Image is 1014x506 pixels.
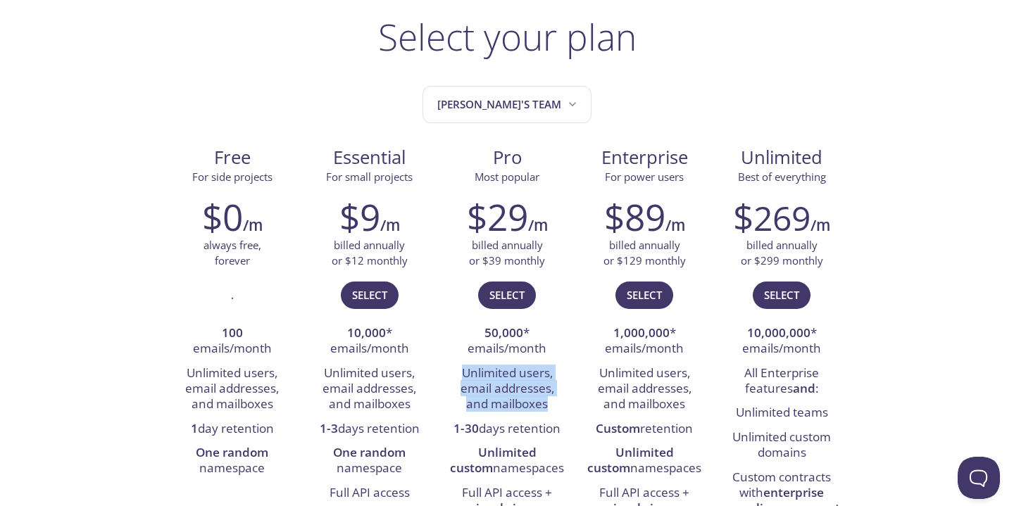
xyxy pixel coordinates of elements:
strong: 100 [222,324,243,341]
span: 269 [753,195,810,241]
h2: $89 [604,196,665,238]
span: Enterprise [587,146,702,170]
li: day retention [174,417,290,441]
li: Full API access [311,481,427,505]
li: namespace [311,441,427,481]
h6: /m [243,213,263,237]
span: Select [627,286,662,304]
p: billed annually or $299 monthly [741,238,823,268]
h2: $9 [339,196,380,238]
strong: Unlimited custom [587,444,674,476]
strong: 1,000,000 [613,324,670,341]
h1: Select your plan [378,15,637,58]
span: Essential [312,146,427,170]
strong: 10,000 [347,324,386,341]
button: Mohamad's team [423,86,591,123]
h6: /m [380,213,400,237]
strong: 1 [191,420,198,436]
strong: Unlimited custom [450,444,537,476]
strong: Custom [596,420,640,436]
li: namespaces [587,441,703,481]
span: For power users [605,170,684,184]
p: billed annually or $129 monthly [603,238,686,268]
li: namespace [174,441,290,481]
strong: 1-30 [453,420,479,436]
li: All Enterprise features : [724,362,840,402]
button: Select [615,282,673,308]
p: billed annually or $39 monthly [469,238,545,268]
li: namespaces [449,441,565,481]
p: billed annually or $12 monthly [332,238,408,268]
span: Select [352,286,387,304]
button: Select [753,282,810,308]
li: Unlimited custom domains [724,426,840,466]
span: Most popular [475,170,539,184]
strong: 50,000 [484,324,523,341]
iframe: Help Scout Beacon - Open [958,457,1000,499]
span: Pro [449,146,564,170]
li: Unlimited users, email addresses, and mailboxes [174,362,290,417]
span: Free [175,146,289,170]
span: Select [764,286,799,304]
strong: 1-3 [320,420,338,436]
strong: 10,000,000 [747,324,810,341]
span: Best of everything [738,170,826,184]
button: Select [341,282,399,308]
li: Unlimited users, email addresses, and mailboxes [311,362,427,417]
h6: /m [665,213,685,237]
strong: and [793,380,815,396]
span: Unlimited [741,145,822,170]
li: * emails/month [587,322,703,362]
h6: /m [810,213,830,237]
span: For side projects [192,170,273,184]
li: Unlimited users, email addresses, and mailboxes [587,362,703,417]
li: retention [587,417,703,441]
li: * emails/month [724,322,840,362]
li: Unlimited teams [724,401,840,425]
h2: $0 [202,196,243,238]
h6: /m [528,213,548,237]
strong: One random [333,444,406,460]
h2: $ [733,196,810,238]
p: always free, forever [204,238,261,268]
li: Unlimited users, email addresses, and mailboxes [449,362,565,417]
li: * emails/month [449,322,565,362]
button: Select [478,282,536,308]
span: For small projects [326,170,413,184]
li: emails/month [174,322,290,362]
li: days retention [449,417,565,441]
li: days retention [311,417,427,441]
li: * emails/month [311,322,427,362]
span: [PERSON_NAME]'s team [437,95,580,114]
strong: One random [196,444,268,460]
h2: $29 [467,196,528,238]
span: Select [489,286,525,304]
